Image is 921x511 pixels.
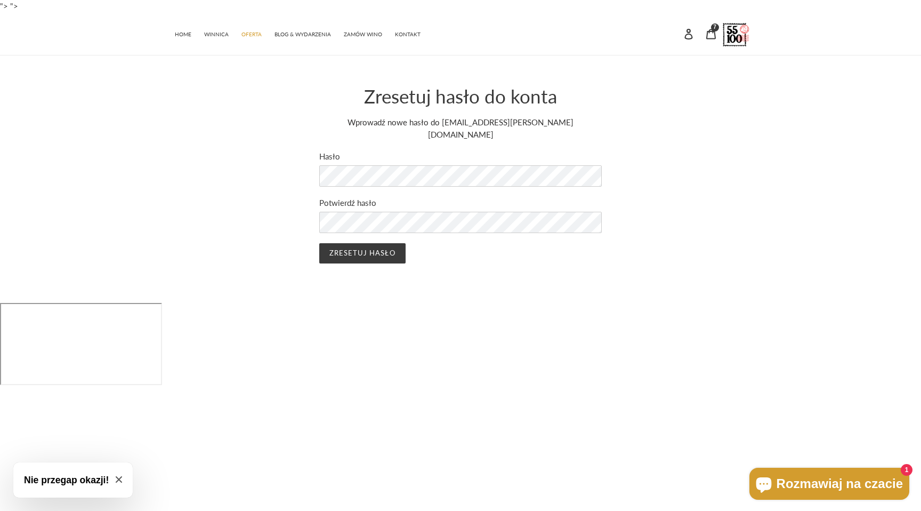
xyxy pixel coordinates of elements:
span: WINNICA [204,31,229,38]
span: ZAMÓW WINO [344,31,382,38]
input: Zresetuj hasło [319,243,406,264]
span: KONTAKT [395,31,421,38]
p: Wprowadź nowe hasło do [EMAIL_ADDRESS][PERSON_NAME][DOMAIN_NAME] [319,116,602,140]
inbox-online-store-chat: Czat w sklepie online Shopify [746,468,912,502]
h1: Zresetuj hasło do konta [319,85,602,107]
label: Potwierdź hasło [319,197,602,209]
a: BLOG & WYDARZENIA [269,26,336,41]
a: WINNICA [199,26,234,41]
span: 7 [713,25,716,30]
a: KONTAKT [390,26,426,41]
span: OFERTA [241,31,262,38]
a: OFERTA [236,26,267,41]
a: HOME [169,26,197,41]
label: Hasło [319,150,602,163]
span: BLOG & WYDARZENIA [274,31,331,38]
a: ZAMÓW WINO [338,26,387,41]
a: 7 [700,22,722,45]
span: HOME [175,31,191,38]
